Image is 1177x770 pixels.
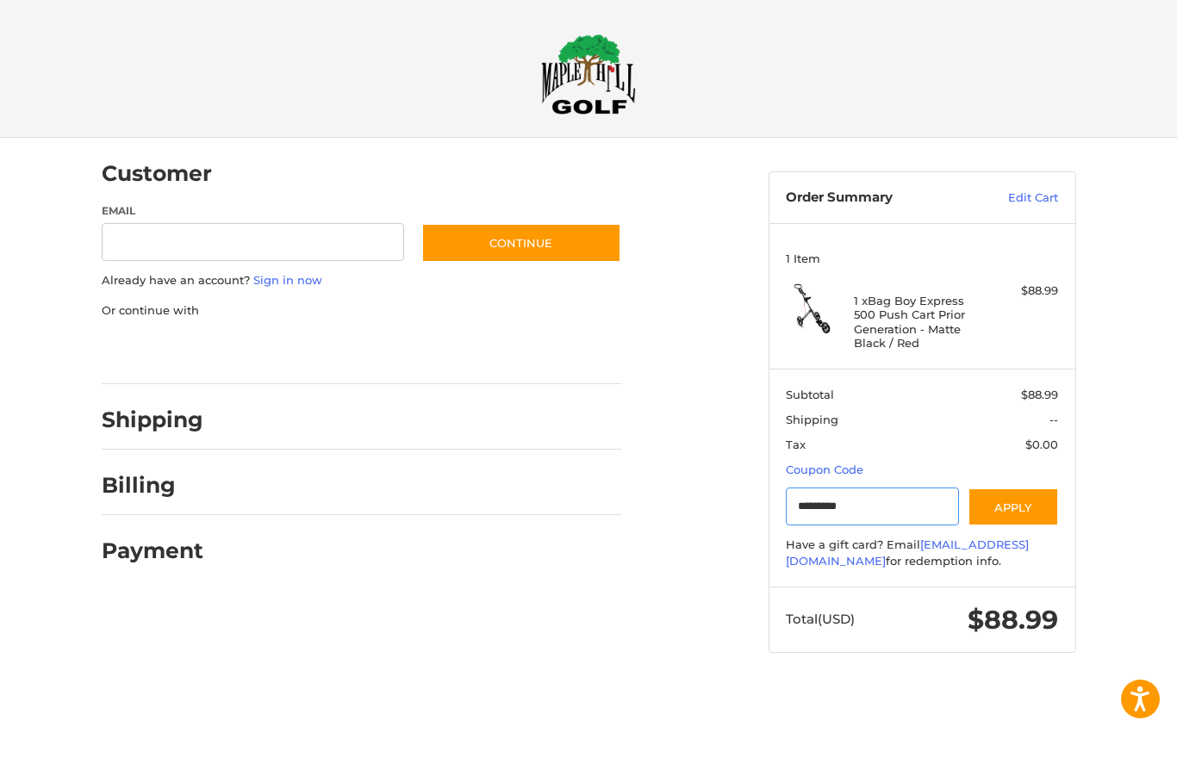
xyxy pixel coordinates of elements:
[786,189,971,207] h3: Order Summary
[421,223,621,263] button: Continue
[102,160,212,187] h2: Customer
[1021,388,1058,401] span: $88.99
[541,34,636,115] img: Maple Hill Golf
[96,336,225,367] iframe: PayPal-paypal
[786,487,959,526] input: Gift Certificate or Coupon Code
[854,294,986,350] h4: 1 x Bag Boy Express 500 Push Cart Prior Generation - Matte Black / Red
[253,273,322,287] a: Sign in now
[968,487,1059,526] button: Apply
[102,272,621,289] p: Already have an account?
[786,537,1058,570] div: Have a gift card? Email for redemption info.
[786,251,1058,265] h3: 1 Item
[971,189,1058,207] a: Edit Cart
[1025,438,1058,451] span: $0.00
[102,203,405,219] label: Email
[102,407,203,433] h2: Shipping
[1049,413,1058,426] span: --
[786,388,834,401] span: Subtotal
[968,604,1058,636] span: $88.99
[786,413,838,426] span: Shipping
[242,336,371,367] iframe: PayPal-paylater
[102,537,203,564] h2: Payment
[786,463,863,476] a: Coupon Code
[786,611,855,627] span: Total (USD)
[102,472,202,499] h2: Billing
[990,283,1058,300] div: $88.99
[388,336,517,367] iframe: PayPal-venmo
[786,438,806,451] span: Tax
[102,302,621,320] p: Or continue with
